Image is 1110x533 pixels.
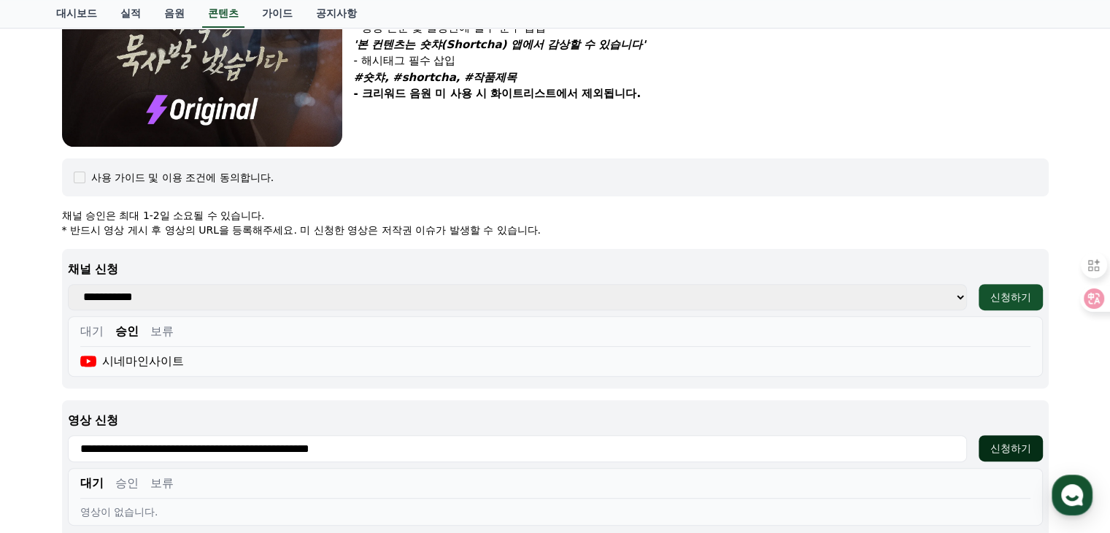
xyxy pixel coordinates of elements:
p: 채널 신청 [68,261,1043,278]
div: 신청하기 [990,290,1031,304]
em: '본 컨텐츠는 숏챠(Shortcha) 앱에서 감상할 수 있습니다' [354,38,646,51]
div: 신청하기 [990,441,1031,456]
a: 설정 [188,412,280,448]
div: 영상이 없습니다. [80,505,1030,519]
button: 대기 [80,323,104,340]
button: 신청하기 [979,284,1043,310]
button: 보류 [150,475,174,492]
a: 홈 [4,412,96,448]
button: 승인 [115,323,139,340]
button: 대기 [80,475,104,492]
p: 채널 승인은 최대 1-2일 소요될 수 있습니다. [62,208,1049,223]
div: 시네마인사이트 [80,353,185,370]
div: 사용 가이드 및 이용 조건에 동의합니다. [91,170,274,185]
button: 승인 [115,475,139,492]
span: 대화 [134,434,151,446]
p: 영상 신청 [68,412,1043,429]
p: * 반드시 영상 게시 후 영상의 URL을 등록해주세요. 미 신청한 영상은 저작권 이슈가 발생할 수 있습니다. [62,223,1049,237]
em: #숏챠, #shortcha, #작품제목 [354,71,517,84]
a: 대화 [96,412,188,448]
button: 보류 [150,323,174,340]
p: - 해시태그 필수 삽입 [354,53,1049,69]
button: 신청하기 [979,435,1043,461]
strong: - 크리워드 음원 미 사용 시 화이트리스트에서 제외됩니다. [354,87,641,100]
span: 홈 [46,434,55,445]
span: 설정 [226,434,243,445]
